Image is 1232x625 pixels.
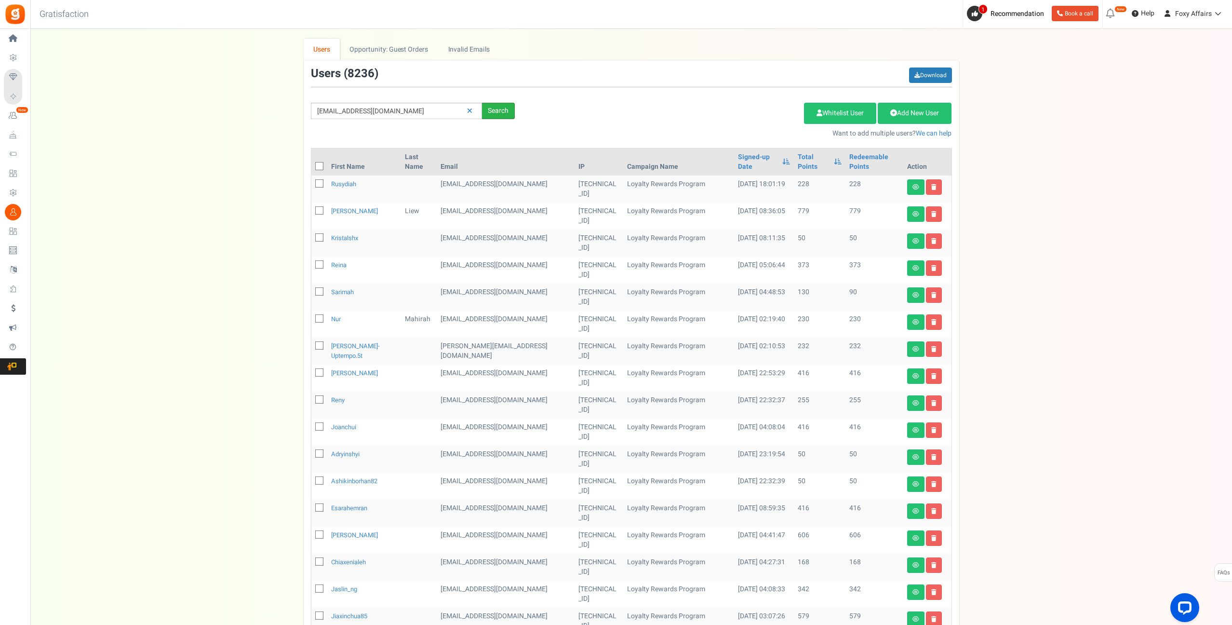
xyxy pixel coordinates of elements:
i: View details [912,535,919,541]
a: [PERSON_NAME]-uptempo.5t [331,341,380,360]
td: [TECHNICAL_ID] [575,581,623,608]
a: Users [304,39,340,60]
i: View details [912,211,919,217]
td: [DATE] 02:10:53 [734,338,794,365]
td: 606 [794,527,845,554]
td: Loyalty Rewards Program [623,473,734,500]
i: View details [912,373,919,379]
span: 8236 [348,65,375,82]
a: We can help [916,128,951,138]
td: 779 [845,203,903,230]
i: Delete user [931,292,937,298]
td: [DATE] 23:19:54 [734,446,794,473]
i: Delete user [931,454,937,460]
th: Email [437,149,575,176]
td: [TECHNICAL_ID] [575,554,623,581]
td: Loyalty Rewards Program [623,257,734,284]
i: View details [912,346,919,352]
i: Delete user [931,319,937,325]
a: Book a call [1052,6,1098,21]
a: Redeemable Points [849,152,899,172]
a: Invalid Emails [438,39,499,60]
td: [DATE] 22:32:39 [734,473,794,500]
td: [TECHNICAL_ID] [575,473,623,500]
i: View details [912,292,919,298]
i: Delete user [931,481,937,487]
td: Loyalty Rewards Program [623,446,734,473]
td: [TECHNICAL_ID] [575,392,623,419]
i: Delete user [931,400,937,406]
td: 232 [845,338,903,365]
a: [PERSON_NAME] [331,368,378,378]
td: [DATE] 08:59:35 [734,500,794,527]
a: chiaxenialeh [331,557,366,567]
td: Liew [401,203,437,230]
i: Delete user [931,427,937,433]
td: 230 [794,311,845,338]
td: [TECHNICAL_ID] [575,257,623,284]
td: 90 [845,284,903,311]
a: Signed-up Date [738,152,777,172]
td: 255 [794,392,845,419]
td: [DATE] 08:36:05 [734,203,794,230]
a: Nur [331,314,341,324]
td: Loyalty Rewards Program [623,176,734,203]
td: 342 [845,581,903,608]
a: Opportunity: Guest Orders [340,39,438,60]
td: 416 [845,419,903,446]
td: 232 [794,338,845,365]
td: 416 [794,500,845,527]
td: [TECHNICAL_ID] [575,176,623,203]
span: 1 [978,4,988,14]
td: 228 [794,176,845,203]
td: 50 [845,473,903,500]
td: customer [437,527,575,554]
td: [DATE] 02:19:40 [734,311,794,338]
td: customer [437,176,575,203]
th: IP [575,149,623,176]
a: jaslin_ng [331,584,357,594]
td: [TECHNICAL_ID] [575,446,623,473]
td: customer [437,257,575,284]
td: Loyalty Rewards Program [623,311,734,338]
td: 373 [845,257,903,284]
th: First Name [327,149,401,176]
i: View details [912,400,919,406]
td: 130 [794,284,845,311]
td: [DATE] 18:01:19 [734,176,794,203]
td: customer [437,500,575,527]
td: customer [437,473,575,500]
td: Loyalty Rewards Program [623,419,734,446]
i: View details [912,238,919,244]
a: kristalshx [331,233,358,243]
a: New [4,108,26,124]
th: Campaign Name [623,149,734,176]
a: [PERSON_NAME] [331,530,378,540]
i: View details [912,427,919,433]
td: 779 [794,203,845,230]
i: Delete user [931,589,937,595]
a: Reny [331,395,345,405]
td: 50 [794,473,845,500]
td: 168 [794,554,845,581]
td: 168 [845,554,903,581]
i: Delete user [931,508,937,514]
th: Last Name [401,149,437,176]
td: customer [437,284,575,311]
em: New [1114,6,1127,13]
td: 50 [845,230,903,257]
i: View details [912,562,919,568]
i: View details [912,265,919,271]
i: Delete user [931,616,937,622]
i: View details [912,508,919,514]
i: Delete user [931,346,937,352]
a: Sarimah [331,287,354,297]
td: customer [437,230,575,257]
td: [DATE] 04:08:33 [734,581,794,608]
td: customer [437,311,575,338]
td: 230 [845,311,903,338]
i: View details [912,184,919,190]
td: customer [437,419,575,446]
td: [TECHNICAL_ID] [575,527,623,554]
input: Search by email or name [311,103,482,119]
